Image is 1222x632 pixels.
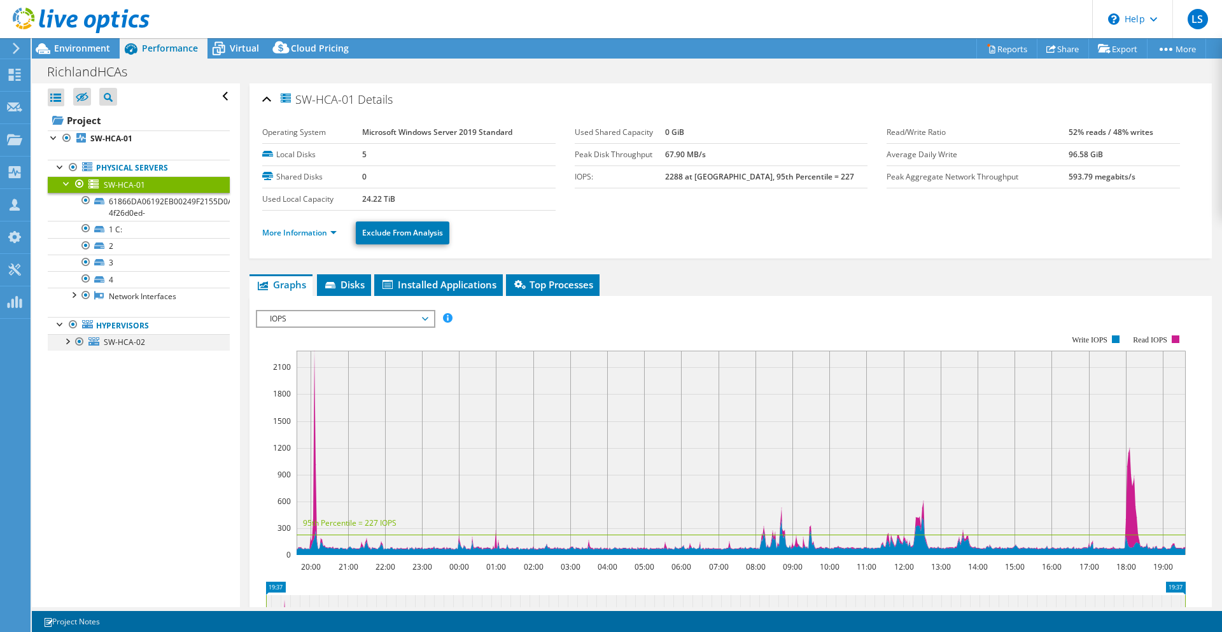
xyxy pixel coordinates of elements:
[104,179,145,190] span: SW-HCA-01
[1153,561,1173,572] text: 19:00
[887,126,1069,139] label: Read/Write Ratio
[48,334,230,351] a: SW-HCA-02
[1134,335,1168,344] text: Read IOPS
[575,126,665,139] label: Used Shared Capacity
[665,149,706,160] b: 67.90 MB/s
[783,561,803,572] text: 09:00
[1069,149,1103,160] b: 96.58 GiB
[1147,39,1206,59] a: More
[857,561,876,572] text: 11:00
[362,193,395,204] b: 24.22 TiB
[48,193,230,221] a: 61866DA06192EB00249F2155D0A3C6E8-4f26d0ed-
[48,130,230,147] a: SW-HCA-01
[665,171,854,182] b: 2288 at [GEOGRAPHIC_DATA], 95th Percentile = 227
[1069,171,1135,182] b: 593.79 megabits/s
[48,160,230,176] a: Physical Servers
[665,127,684,137] b: 0 GiB
[291,42,349,54] span: Cloud Pricing
[358,92,393,107] span: Details
[976,39,1037,59] a: Reports
[48,221,230,237] a: 1 C:
[671,561,691,572] text: 06:00
[412,561,432,572] text: 23:00
[376,561,395,572] text: 22:00
[1037,39,1089,59] a: Share
[575,171,665,183] label: IOPS:
[561,561,580,572] text: 03:00
[575,148,665,161] label: Peak Disk Throughput
[486,561,506,572] text: 01:00
[273,362,291,372] text: 2100
[142,42,198,54] span: Performance
[273,442,291,453] text: 1200
[512,278,593,291] span: Top Processes
[1188,9,1208,29] span: LS
[1116,561,1136,572] text: 18:00
[262,171,362,183] label: Shared Disks
[279,92,355,106] span: SW-HCA-01
[256,278,306,291] span: Graphs
[48,288,230,304] a: Network Interfaces
[1069,127,1153,137] b: 52% reads / 48% writes
[1079,561,1099,572] text: 17:00
[449,561,469,572] text: 00:00
[104,337,145,348] span: SW-HCA-02
[286,549,291,560] text: 0
[362,127,512,137] b: Microsoft Windows Server 2019 Standard
[48,317,230,334] a: Hypervisors
[323,278,365,291] span: Disks
[90,133,132,144] b: SW-HCA-01
[48,271,230,288] a: 4
[968,561,988,572] text: 14:00
[277,496,291,507] text: 600
[1005,561,1025,572] text: 15:00
[381,278,496,291] span: Installed Applications
[1088,39,1148,59] a: Export
[894,561,914,572] text: 12:00
[48,255,230,271] a: 3
[362,171,367,182] b: 0
[41,65,147,79] h1: RichlandHCAs
[635,561,654,572] text: 05:00
[820,561,839,572] text: 10:00
[277,523,291,533] text: 300
[273,388,291,399] text: 1800
[931,561,951,572] text: 13:00
[709,561,729,572] text: 07:00
[230,42,259,54] span: Virtual
[262,193,362,206] label: Used Local Capacity
[34,614,109,629] a: Project Notes
[48,238,230,255] a: 2
[887,171,1069,183] label: Peak Aggregate Network Throughput
[301,561,321,572] text: 20:00
[1072,335,1107,344] text: Write IOPS
[339,561,358,572] text: 21:00
[303,517,397,528] text: 95th Percentile = 227 IOPS
[1042,561,1062,572] text: 16:00
[273,416,291,426] text: 1500
[54,42,110,54] span: Environment
[263,311,427,327] span: IOPS
[277,469,291,480] text: 900
[356,221,449,244] a: Exclude From Analysis
[887,148,1069,161] label: Average Daily Write
[48,110,230,130] a: Project
[262,126,362,139] label: Operating System
[48,176,230,193] a: SW-HCA-01
[262,148,362,161] label: Local Disks
[746,561,766,572] text: 08:00
[1108,13,1120,25] svg: \n
[598,561,617,572] text: 04:00
[524,561,544,572] text: 02:00
[362,149,367,160] b: 5
[262,227,337,238] a: More Information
